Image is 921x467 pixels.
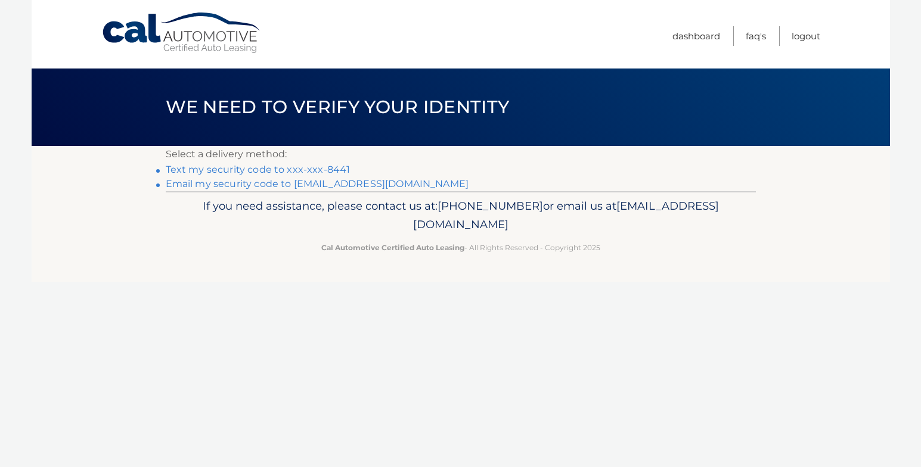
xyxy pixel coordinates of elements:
[166,178,469,189] a: Email my security code to [EMAIL_ADDRESS][DOMAIN_NAME]
[672,26,720,46] a: Dashboard
[166,164,351,175] a: Text my security code to xxx-xxx-8441
[173,197,748,235] p: If you need assistance, please contact us at: or email us at
[173,241,748,254] p: - All Rights Reserved - Copyright 2025
[792,26,820,46] a: Logout
[166,96,510,118] span: We need to verify your identity
[438,199,543,213] span: [PHONE_NUMBER]
[101,12,262,54] a: Cal Automotive
[166,146,756,163] p: Select a delivery method:
[321,243,464,252] strong: Cal Automotive Certified Auto Leasing
[746,26,766,46] a: FAQ's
